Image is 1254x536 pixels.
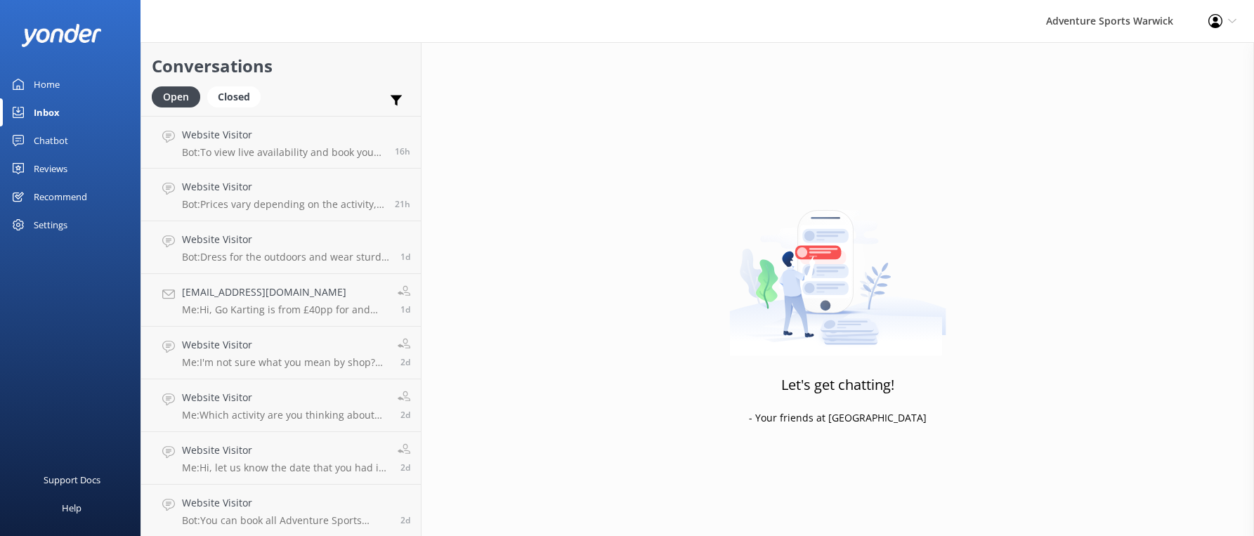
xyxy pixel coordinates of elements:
div: Open [152,86,200,107]
a: Website VisitorBot:To view live availability and book your tour, please visit [URL][DOMAIN_NAME].16h [141,116,421,169]
a: Open [152,89,207,104]
img: artwork of a man stealing a conversation from at giant smartphone [729,181,946,356]
span: Sep 28 2025 09:19am (UTC +01:00) Europe/London [400,356,410,368]
p: Me: Which activity are you thinking about and which date? [182,409,387,421]
span: Sep 27 2025 01:43pm (UTC +01:00) Europe/London [400,514,410,526]
span: Sep 27 2025 03:06pm (UTC +01:00) Europe/London [400,462,410,473]
div: Reviews [34,155,67,183]
div: Chatbot [34,126,68,155]
a: Website VisitorMe:Hi, let us know the date that you had in mind. We normally limit group sizes to... [141,432,421,485]
p: Bot: You can book all Adventure Sports activity packages online at: [URL][DOMAIN_NAME]. Options i... [182,514,390,527]
a: [EMAIL_ADDRESS][DOMAIN_NAME]Me:Hi, Go Karting is from £40pp for and Arrive and Drive at the weeke... [141,274,421,327]
h3: Let's get chatting! [781,374,894,396]
span: Sep 29 2025 11:36am (UTC +01:00) Europe/London [400,251,410,263]
a: Website VisitorMe:Which activity are you thinking about and which date?2d [141,379,421,432]
div: Recommend [34,183,87,211]
h2: Conversations [152,53,410,79]
a: Website VisitorBot:Dress for the outdoors and wear sturdy footwear such as walking boots or train... [141,221,421,274]
h4: Website Visitor [182,179,384,195]
h4: Website Visitor [182,337,387,353]
p: Me: Hi, Go Karting is from £40pp for and Arrive and Drive at the weekend (£38 in the week) and He... [182,303,387,316]
div: Home [34,70,60,98]
a: Website VisitorMe:I'm not sure what you mean by shop? We don't have a retail outlet.2d [141,327,421,379]
span: Sep 29 2025 02:25pm (UTC +01:00) Europe/London [395,198,410,210]
p: Me: Hi, let us know the date that you had in mind. We normally limit group sizes to 6 people, but... [182,462,387,474]
p: - Your friends at [GEOGRAPHIC_DATA] [749,410,927,426]
img: yonder-white-logo.png [21,24,102,47]
p: Bot: Prices vary depending on the activity, season, group size, and fare type. For the most up-to... [182,198,384,211]
div: Support Docs [44,466,100,494]
div: Settings [34,211,67,239]
h4: [EMAIL_ADDRESS][DOMAIN_NAME] [182,285,387,300]
div: Help [62,494,81,522]
div: Inbox [34,98,60,126]
h4: Website Visitor [182,232,390,247]
div: Closed [207,86,261,107]
h4: Website Visitor [182,127,384,143]
a: Closed [207,89,268,104]
h4: Website Visitor [182,390,387,405]
a: Website VisitorBot:Prices vary depending on the activity, season, group size, and fare type. For ... [141,169,421,221]
span: Sep 29 2025 07:27pm (UTC +01:00) Europe/London [395,145,410,157]
h4: Website Visitor [182,495,390,511]
h4: Website Visitor [182,443,387,458]
p: Bot: To view live availability and book your tour, please visit [URL][DOMAIN_NAME]. [182,146,384,159]
span: Sep 27 2025 03:14pm (UTC +01:00) Europe/London [400,409,410,421]
p: Bot: Dress for the outdoors and wear sturdy footwear such as walking boots or trainers—no open-to... [182,251,390,263]
p: Me: I'm not sure what you mean by shop? We don't have a retail outlet. [182,356,387,369]
span: Sep 29 2025 08:55am (UTC +01:00) Europe/London [400,303,410,315]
